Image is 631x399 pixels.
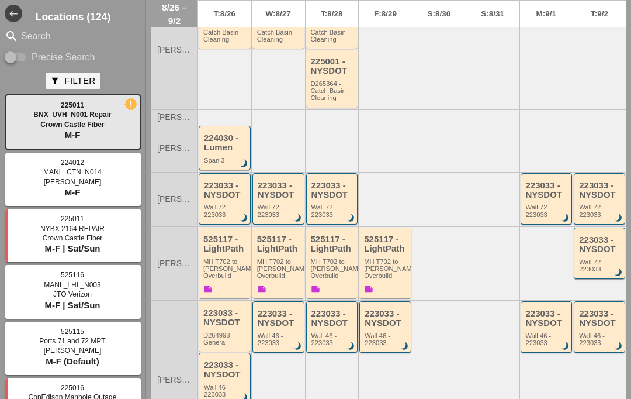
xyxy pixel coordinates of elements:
div: D265364 - Catch Basin Cleaning [203,21,248,43]
i: brightness_3 [345,340,358,353]
span: [PERSON_NAME] [157,259,192,268]
span: M-F | Sat/Sun [44,243,100,253]
i: note [203,284,213,294]
a: F:8/29 [359,1,412,27]
div: 223033 - NYSDOT [258,181,301,200]
div: 223033 - NYSDOT [579,181,622,200]
div: Wall 72 - 223033 [258,204,301,218]
div: MH T702 to Boldyn MH Overbuild [257,258,301,280]
div: 525117 - LightPath [311,235,355,254]
div: D264998 General [203,332,248,346]
div: Wall 46 - 223033 [526,332,569,347]
i: brightness_3 [612,266,625,279]
span: Crown Castle Fiber [40,121,104,129]
i: brightness_3 [238,157,251,170]
div: MH T702 to Boldyn MH Overbuild [203,258,248,280]
a: T:8/28 [306,1,359,27]
span: NYBX 2164 REPAIR [40,225,105,233]
span: [PERSON_NAME] [157,144,192,153]
i: brightness_3 [398,340,411,353]
div: Filter [50,74,95,88]
div: Wall 46 - 223033 [311,332,355,347]
span: [PERSON_NAME] [157,46,192,54]
div: D265364 - Catch Basin Cleaning [257,21,301,43]
div: 223033 - NYSDOT [526,181,569,200]
i: brightness_3 [292,212,304,225]
span: [PERSON_NAME] [157,195,192,204]
div: D265364 - Catch Basin Cleaning [311,21,355,43]
div: 223033 - NYSDOT [526,309,569,328]
div: 225001 - NYSDOT [311,57,355,76]
i: brightness_3 [238,212,251,225]
span: Crown Castle Fiber [43,234,103,242]
input: Search [21,27,125,46]
span: 224012 [61,159,84,167]
div: 223033 - NYSDOT [311,309,355,328]
i: note [364,284,373,294]
i: brightness_3 [612,340,625,353]
div: Wall 46 - 223033 [579,332,622,347]
span: 8/26 – 9/2 [157,1,192,27]
span: M-F (Default) [46,356,99,366]
span: MANL_CTN_N014 [43,168,102,176]
div: 223033 - NYSDOT [203,308,248,328]
button: Shrink Sidebar [5,5,22,22]
span: Ports 71 and 72 MPT [39,337,105,345]
span: [PERSON_NAME] [157,113,192,122]
div: Wall 46 - 223033 [258,332,301,347]
i: brightness_3 [345,212,358,225]
div: 223033 - NYSDOT [258,309,301,328]
i: new_releases [126,99,136,109]
span: [PERSON_NAME] [44,178,102,186]
span: M-F [65,130,81,140]
div: Wall 72 - 223033 [204,204,247,218]
span: 225016 [61,384,84,392]
div: 223033 - NYSDOT [311,181,355,200]
div: 223033 - NYSDOT [204,360,247,380]
span: 525115 [61,328,84,336]
div: 525117 - LightPath [364,235,408,254]
div: 224030 - Lumen [204,133,247,153]
div: 525117 - LightPath [257,235,301,254]
i: brightness_3 [559,212,572,225]
a: T:8/26 [198,1,251,27]
a: M:9/1 [520,1,573,27]
i: search [5,29,19,43]
div: Wall 72 - 223033 [311,204,355,218]
i: brightness_3 [559,340,572,353]
span: BNX_UVH_N001 Repair [33,111,111,119]
div: 525117 - LightPath [203,235,248,254]
a: W:8/27 [252,1,305,27]
div: MH T702 to Boldyn MH Overbuild [311,258,355,280]
i: brightness_3 [612,212,625,225]
span: [PERSON_NAME] [44,346,102,355]
div: 223033 - NYSDOT [579,235,622,254]
span: MANL_LHL_N003 [44,281,100,289]
label: Precise Search [32,51,95,63]
span: JTO Verizon [53,290,92,298]
div: Wall 46 - 223033 [365,332,408,347]
div: 223033 - NYSDOT [204,181,247,200]
i: filter_alt [50,76,60,85]
a: S:8/30 [412,1,466,27]
a: S:8/31 [466,1,519,27]
div: Wall 72 - 223033 [579,204,622,218]
div: Wall 72 - 223033 [526,204,569,218]
span: M-F | Sat/Sun [44,300,100,310]
a: T:9/2 [573,1,626,27]
i: brightness_3 [292,340,304,353]
div: 223033 - NYSDOT [365,309,408,328]
div: Wall 72 - 223033 [579,259,622,273]
div: D265364 - Catch Basin Cleaning [311,80,355,102]
span: M-F [65,187,81,197]
i: note [311,284,320,294]
div: MH T702 to Boldyn MH Overbuild [364,258,408,280]
i: note [257,284,266,294]
span: [PERSON_NAME] [157,376,192,384]
span: 225011 [61,215,84,223]
div: Wall 46 - 223033 [204,384,247,398]
span: 525116 [61,271,84,279]
span: 225011 [61,101,84,109]
button: Filter [46,73,100,89]
i: west [5,5,22,22]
